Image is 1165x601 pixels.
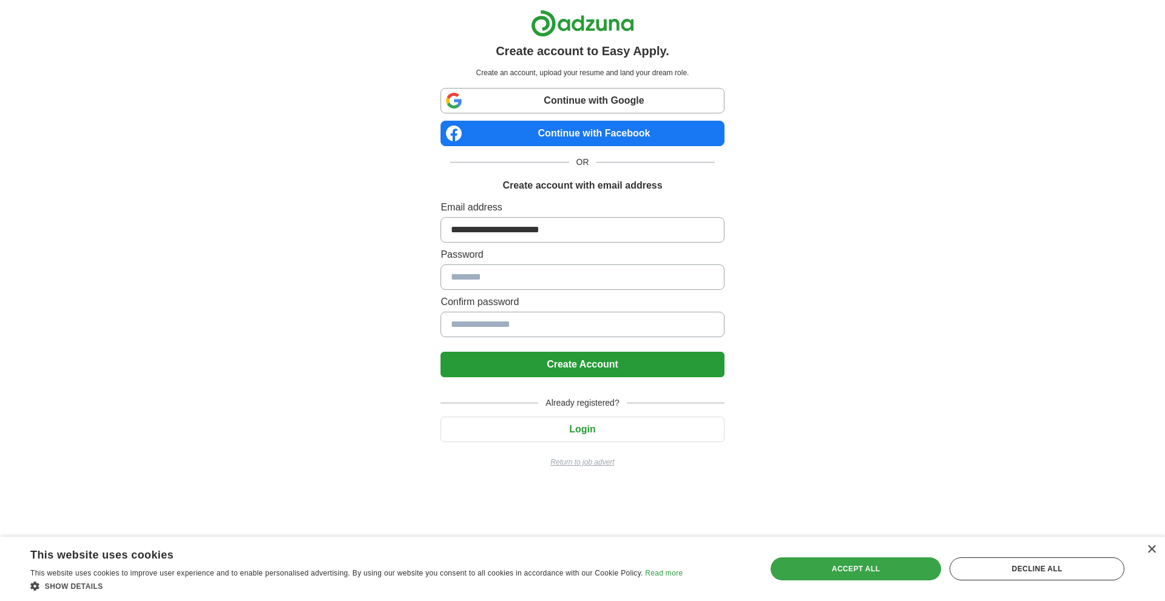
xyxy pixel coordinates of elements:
div: Show details [30,580,683,592]
img: Adzuna logo [531,10,634,37]
a: Return to job advert [441,457,724,468]
button: Create Account [441,352,724,377]
label: Password [441,247,724,262]
p: Create an account, upload your resume and land your dream role. [443,67,721,78]
h1: Create account to Easy Apply. [496,42,669,60]
h1: Create account with email address [502,178,662,193]
label: Email address [441,200,724,215]
button: Login [441,417,724,442]
a: Continue with Facebook [441,121,724,146]
div: Close [1147,545,1156,554]
span: OR [569,156,596,169]
div: Decline all [950,557,1124,580]
a: Read more, opens a new window [645,569,683,577]
label: Confirm password [441,295,724,309]
a: Continue with Google [441,88,724,113]
span: Show details [45,582,103,591]
span: Already registered? [538,397,626,409]
span: This website uses cookies to improve user experience and to enable personalised advertising. By u... [30,569,643,577]
div: This website uses cookies [30,544,652,562]
div: Accept all [771,557,942,580]
a: Login [441,424,724,434]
